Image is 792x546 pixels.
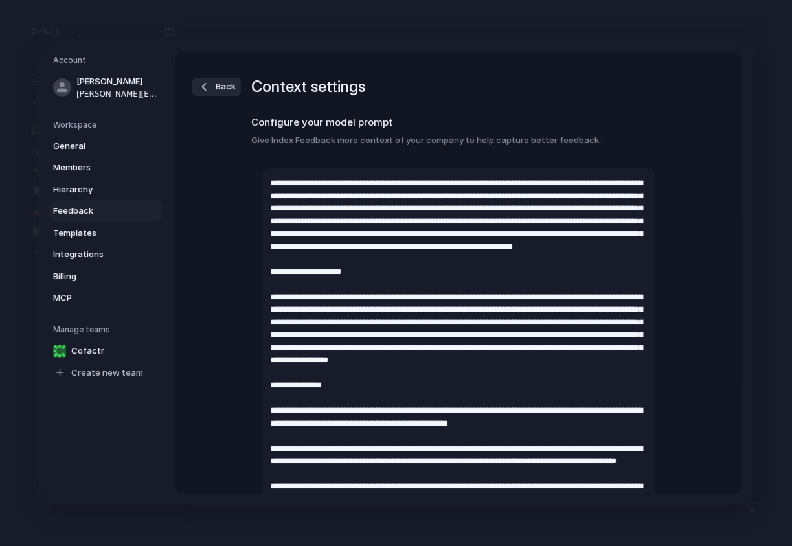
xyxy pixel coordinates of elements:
a: Create new team [49,363,162,383]
button: Back [192,78,241,96]
a: Feedback [49,201,162,222]
a: Cofactr [49,341,162,361]
a: Integrations [49,244,162,265]
a: Templates [49,223,162,244]
h5: Manage teams [53,324,162,336]
span: Back [216,80,236,93]
span: [PERSON_NAME] [76,75,159,88]
span: General [53,140,136,153]
span: Cofactr [71,345,104,358]
h1: Context settings [251,75,365,98]
span: Members [53,161,136,174]
a: [PERSON_NAME][PERSON_NAME][EMAIL_ADDRESS][DOMAIN_NAME] [49,71,162,104]
a: Billing [49,266,162,287]
a: Hierarchy [49,179,162,200]
span: Integrations [53,248,136,261]
a: Members [49,157,162,178]
a: General [49,136,162,157]
span: Templates [53,227,136,240]
h5: Account [53,54,162,66]
span: MCP [53,291,136,304]
span: [PERSON_NAME][EMAIL_ADDRESS][DOMAIN_NAME] [76,88,159,100]
span: Billing [53,270,136,283]
span: Create new team [71,367,143,380]
span: Feedback [53,205,136,218]
span: Hierarchy [53,183,136,196]
h2: Configure your model prompt [251,115,666,130]
a: MCP [49,288,162,308]
h5: Workspace [53,119,162,131]
h3: Give Index Feedback more context of your company to help capture better feedback. [251,134,666,147]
